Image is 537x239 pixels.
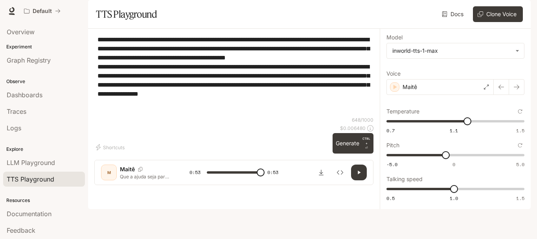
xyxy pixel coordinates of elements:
[516,161,524,168] span: 5.0
[120,173,171,180] p: Que a ajuda seja para pedir ao seu parceiro ou marido para assumir o controle por uma hora, ou um...
[362,136,370,150] p: ⏎
[516,195,524,202] span: 1.5
[386,143,399,148] p: Pitch
[386,176,423,182] p: Talking speed
[386,161,397,168] span: -5.0
[403,83,417,91] p: Maitê
[386,71,401,76] p: Voice
[516,141,524,150] button: Reset to default
[452,161,455,168] span: 0
[332,165,348,180] button: Inspect
[440,6,467,22] a: Docs
[94,141,128,154] button: Shortcuts
[20,3,64,19] button: All workspaces
[516,127,524,134] span: 1.5
[103,166,115,179] div: M
[33,8,52,15] p: Default
[313,165,329,180] button: Download audio
[189,169,200,176] span: 0:53
[362,136,370,146] p: CTRL +
[386,109,419,114] p: Temperature
[135,167,146,172] button: Copy Voice ID
[120,165,135,173] p: Maitê
[267,169,278,176] span: 0:53
[392,47,511,55] div: inworld-tts-1-max
[387,43,524,58] div: inworld-tts-1-max
[516,107,524,116] button: Reset to default
[333,133,373,154] button: GenerateCTRL +⏎
[450,195,458,202] span: 1.0
[386,127,395,134] span: 0.7
[473,6,523,22] button: Clone Voice
[96,6,157,22] h1: TTS Playground
[450,127,458,134] span: 1.1
[386,195,395,202] span: 0.5
[386,35,403,40] p: Model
